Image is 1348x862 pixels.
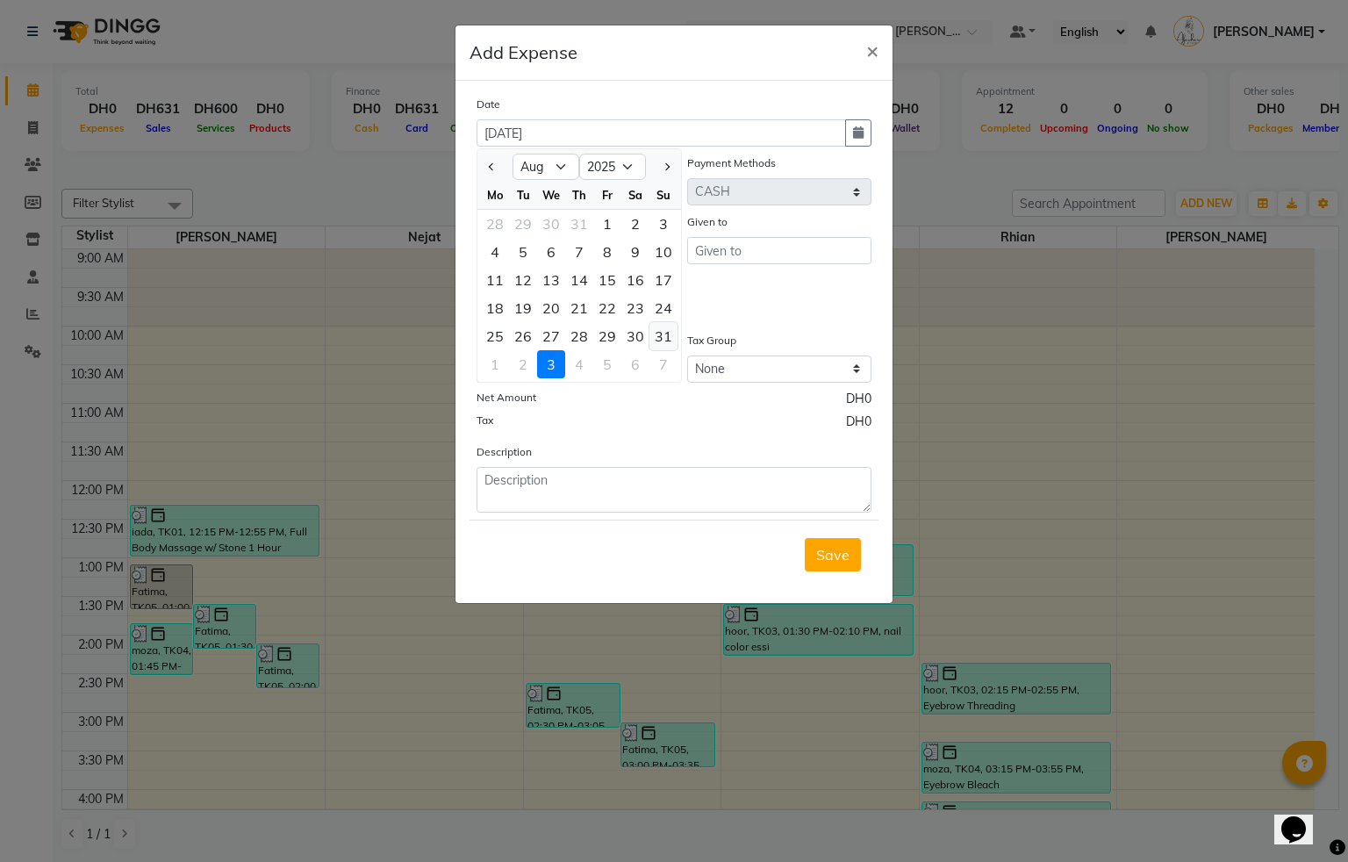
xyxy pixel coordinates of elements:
div: 28 [565,322,593,350]
div: Tuesday, August 5, 2025 [509,238,537,266]
div: 1 [593,210,621,238]
div: Wednesday, August 27, 2025 [537,322,565,350]
div: Saturday, August 16, 2025 [621,266,649,294]
div: Monday, August 18, 2025 [481,294,509,322]
div: 8 [593,238,621,266]
div: Wednesday, August 6, 2025 [537,238,565,266]
label: Payment Methods [687,155,776,171]
label: Tax Group [687,333,736,348]
label: Date [477,97,500,112]
div: 31 [649,322,678,350]
div: 23 [621,294,649,322]
div: Mo [481,181,509,209]
label: Description [477,444,532,460]
div: Thursday, August 28, 2025 [565,322,593,350]
div: Tuesday, August 26, 2025 [509,322,537,350]
div: 12 [509,266,537,294]
button: Close [852,25,893,75]
div: 30 [621,322,649,350]
div: 11 [481,266,509,294]
div: Friday, August 29, 2025 [593,322,621,350]
div: 14 [565,266,593,294]
div: Thursday, July 31, 2025 [565,210,593,238]
button: Next month [659,153,674,181]
div: 1 [481,350,509,378]
div: 7 [565,238,593,266]
div: Thursday, August 21, 2025 [565,294,593,322]
div: 4 [481,238,509,266]
div: Tuesday, August 12, 2025 [509,266,537,294]
div: 20 [537,294,565,322]
div: Friday, August 15, 2025 [593,266,621,294]
div: Sunday, August 31, 2025 [649,322,678,350]
div: Friday, August 8, 2025 [593,238,621,266]
div: 24 [649,294,678,322]
div: Wednesday, September 3, 2025 [537,350,565,378]
div: Tuesday, September 2, 2025 [509,350,537,378]
div: Monday, August 11, 2025 [481,266,509,294]
div: 26 [509,322,537,350]
div: 2 [621,210,649,238]
div: Wednesday, August 20, 2025 [537,294,565,322]
div: 2 [509,350,537,378]
select: Select year [579,154,646,180]
span: Save [816,546,850,564]
div: 21 [565,294,593,322]
div: Sa [621,181,649,209]
div: Monday, July 28, 2025 [481,210,509,238]
div: 30 [537,210,565,238]
div: Fr [593,181,621,209]
label: Tax [477,413,493,428]
div: Sunday, August 24, 2025 [649,294,678,322]
div: Saturday, August 23, 2025 [621,294,649,322]
div: Thursday, August 7, 2025 [565,238,593,266]
span: DH0 [846,390,871,413]
div: 25 [481,322,509,350]
div: 10 [649,238,678,266]
div: 13 [537,266,565,294]
input: Given to [687,237,871,264]
div: Saturday, August 9, 2025 [621,238,649,266]
div: Thursday, August 14, 2025 [565,266,593,294]
span: × [866,37,878,63]
div: 18 [481,294,509,322]
div: Monday, August 4, 2025 [481,238,509,266]
div: 19 [509,294,537,322]
span: DH0 [846,413,871,435]
div: We [537,181,565,209]
div: Tu [509,181,537,209]
div: Wednesday, July 30, 2025 [537,210,565,238]
h5: Add Expense [470,40,577,66]
button: Save [805,538,861,571]
div: 9 [621,238,649,266]
div: Sunday, August 17, 2025 [649,266,678,294]
select: Select month [513,154,579,180]
div: Sunday, August 3, 2025 [649,210,678,238]
div: 29 [509,210,537,238]
div: 15 [593,266,621,294]
div: 16 [621,266,649,294]
button: Previous month [484,153,499,181]
div: Saturday, August 2, 2025 [621,210,649,238]
div: Monday, August 25, 2025 [481,322,509,350]
div: 27 [537,322,565,350]
div: 6 [537,238,565,266]
div: Friday, August 22, 2025 [593,294,621,322]
div: Tuesday, July 29, 2025 [509,210,537,238]
iframe: chat widget [1274,792,1330,844]
div: 28 [481,210,509,238]
div: Monday, September 1, 2025 [481,350,509,378]
div: 22 [593,294,621,322]
div: Friday, August 1, 2025 [593,210,621,238]
div: Tuesday, August 19, 2025 [509,294,537,322]
div: Sunday, August 10, 2025 [649,238,678,266]
div: 31 [565,210,593,238]
div: Th [565,181,593,209]
div: 3 [537,350,565,378]
div: Su [649,181,678,209]
label: Given to [687,214,728,230]
div: 29 [593,322,621,350]
div: 3 [649,210,678,238]
label: Net Amount [477,390,536,406]
div: Saturday, August 30, 2025 [621,322,649,350]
